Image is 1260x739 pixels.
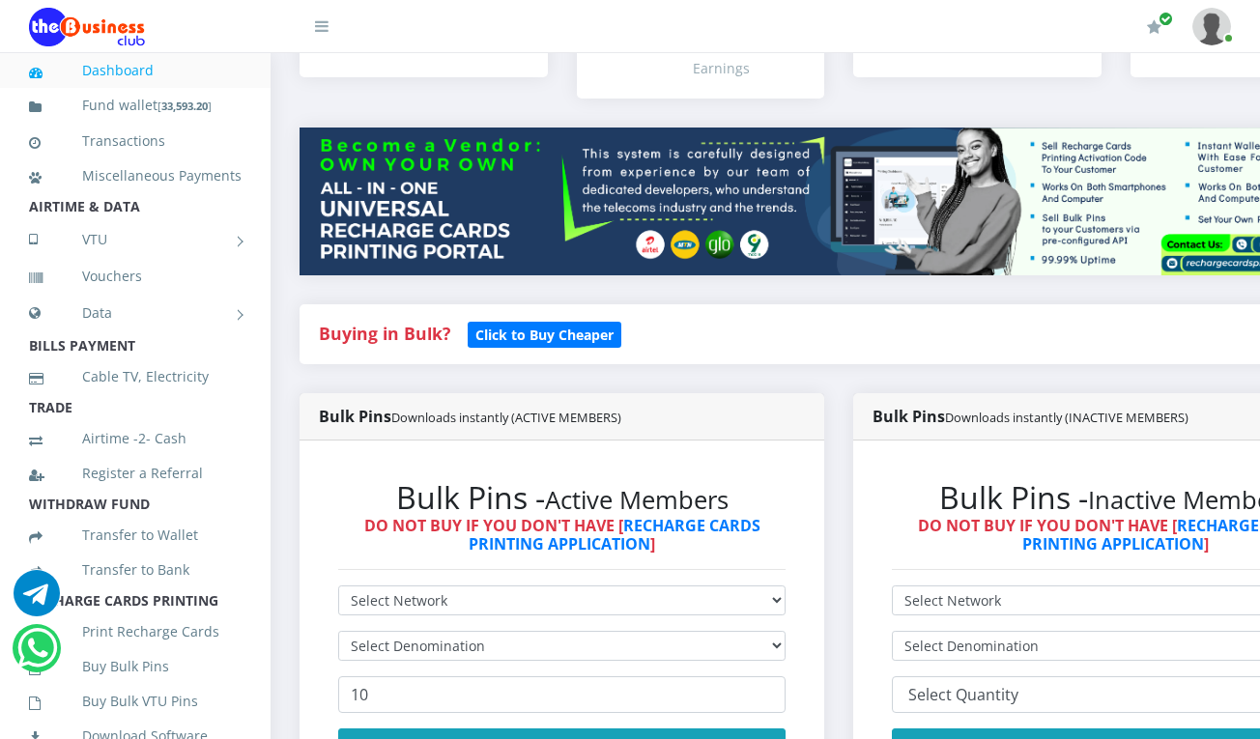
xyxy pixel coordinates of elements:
[29,416,242,461] a: Airtime -2- Cash
[29,679,242,724] a: Buy Bulk VTU Pins
[29,254,242,298] a: Vouchers
[364,515,760,554] strong: DO NOT BUY IF YOU DON'T HAVE [ ]
[161,99,208,113] b: 33,593.20
[29,154,242,198] a: Miscellaneous Payments
[29,8,145,46] img: Logo
[157,99,212,113] small: [ ]
[693,58,806,78] div: Earnings
[29,83,242,128] a: Fund wallet[33,593.20]
[29,215,242,264] a: VTU
[1192,8,1231,45] img: User
[338,479,786,516] h2: Bulk Pins -
[319,406,621,427] strong: Bulk Pins
[468,322,621,345] a: Click to Buy Cheaper
[475,326,614,344] b: Click to Buy Cheaper
[29,610,242,654] a: Print Recharge Cards
[1147,19,1161,35] i: Renew/Upgrade Subscription
[29,513,242,557] a: Transfer to Wallet
[14,584,60,616] a: Chat for support
[29,48,242,93] a: Dashboard
[338,676,786,713] input: Enter Quantity
[29,119,242,163] a: Transactions
[29,451,242,496] a: Register a Referral
[469,515,760,554] a: RECHARGE CARDS PRINTING APPLICATION
[391,409,621,426] small: Downloads instantly (ACTIVE MEMBERS)
[29,548,242,592] a: Transfer to Bank
[1159,12,1173,26] span: Renew/Upgrade Subscription
[945,409,1188,426] small: Downloads instantly (INACTIVE MEMBERS)
[545,483,729,517] small: Active Members
[29,355,242,399] a: Cable TV, Electricity
[17,640,57,671] a: Chat for support
[29,289,242,337] a: Data
[29,644,242,689] a: Buy Bulk Pins
[319,322,450,345] strong: Buying in Bulk?
[873,406,1188,427] strong: Bulk Pins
